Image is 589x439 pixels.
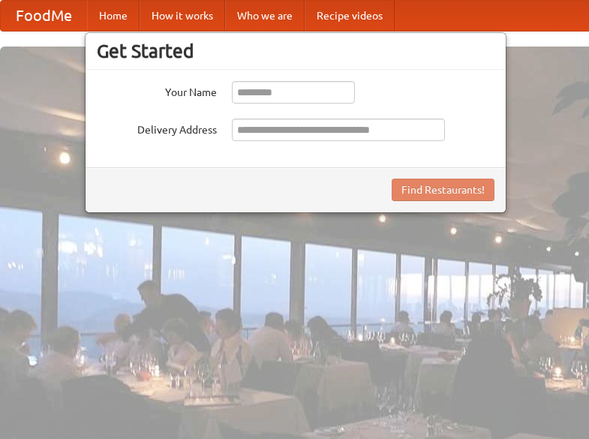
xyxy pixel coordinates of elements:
[97,40,494,62] h3: Get Started
[225,1,305,31] a: Who we are
[1,1,87,31] a: FoodMe
[140,1,225,31] a: How it works
[305,1,395,31] a: Recipe videos
[87,1,140,31] a: Home
[392,179,494,201] button: Find Restaurants!
[97,119,217,137] label: Delivery Address
[97,81,217,100] label: Your Name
